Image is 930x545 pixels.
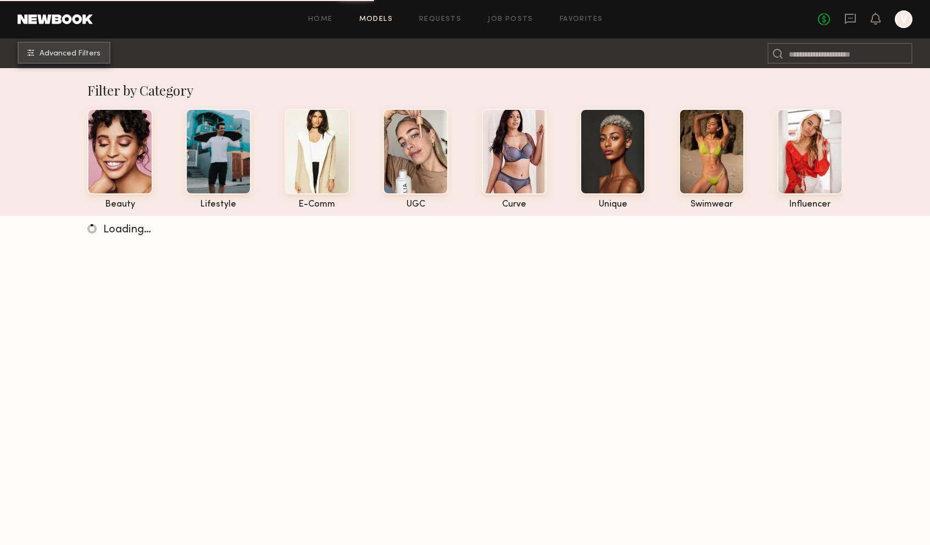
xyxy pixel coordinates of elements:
[40,50,101,58] span: Advanced Filters
[87,81,843,99] div: Filter by Category
[560,16,603,23] a: Favorites
[895,10,912,28] a: V
[87,200,153,209] div: beauty
[103,225,151,235] span: Loading…
[482,200,547,209] div: curve
[285,200,350,209] div: e-comm
[186,200,251,209] div: lifestyle
[383,200,448,209] div: UGC
[18,42,110,64] button: Advanced Filters
[419,16,461,23] a: Requests
[580,200,645,209] div: unique
[679,200,744,209] div: swimwear
[777,200,843,209] div: influencer
[488,16,533,23] a: Job Posts
[308,16,333,23] a: Home
[359,16,393,23] a: Models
